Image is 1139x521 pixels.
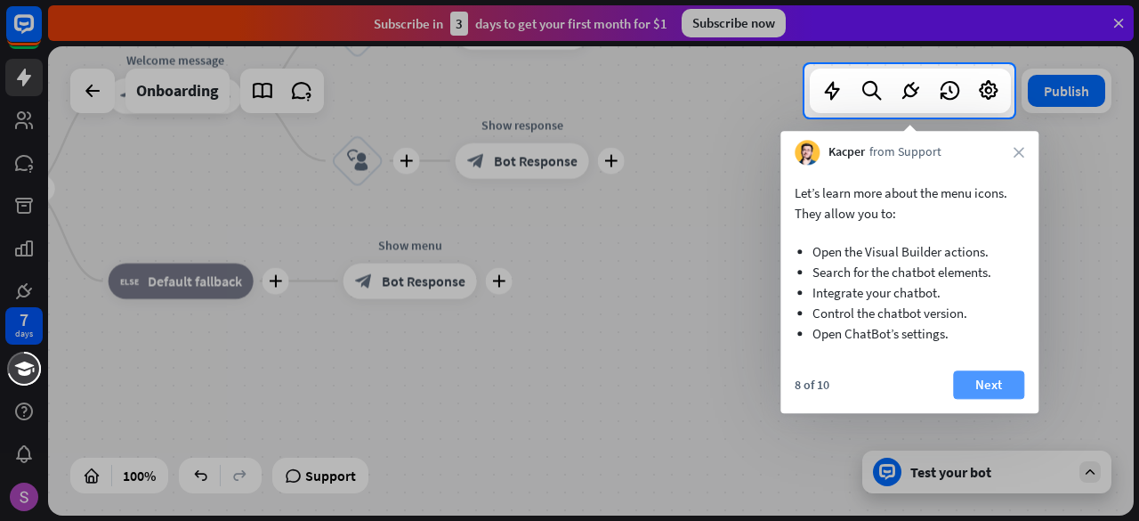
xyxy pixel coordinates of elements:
div: 8 of 10 [795,377,829,393]
li: Open ChatBot’s settings. [812,323,1006,344]
button: Open LiveChat chat widget [14,7,68,61]
li: Search for the chatbot elements. [812,262,1006,282]
li: Open the Visual Builder actions. [812,241,1006,262]
span: from Support [869,144,941,162]
i: close [1014,147,1024,158]
button: Next [953,370,1024,399]
li: Control the chatbot version. [812,303,1006,323]
p: Let’s learn more about the menu icons. They allow you to: [795,183,1024,224]
span: Kacper [828,144,865,162]
li: Integrate your chatbot. [812,282,1006,303]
